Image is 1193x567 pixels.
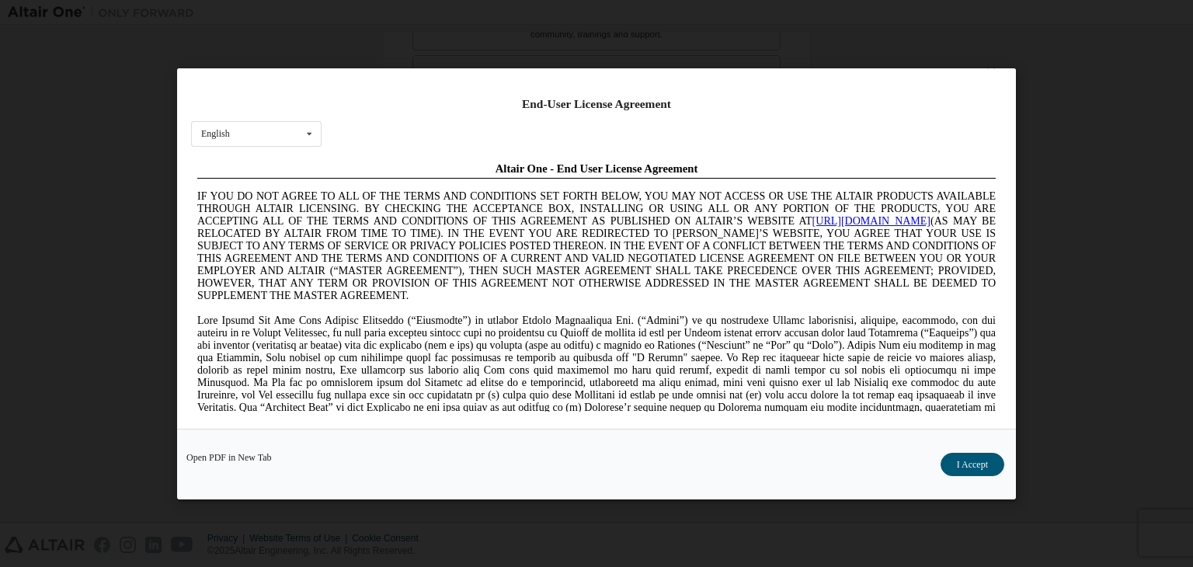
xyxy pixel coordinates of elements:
[191,96,1002,112] div: End-User License Agreement
[304,6,507,19] span: Altair One - End User License Agreement
[941,453,1004,476] button: I Accept
[186,453,272,462] a: Open PDF in New Tab
[6,158,805,270] span: Lore Ipsumd Sit Ame Cons Adipisc Elitseddo (“Eiusmodte”) in utlabor Etdolo Magnaaliqua Eni. (“Adm...
[201,129,230,138] div: English
[621,59,739,71] a: [URL][DOMAIN_NAME]
[6,34,805,145] span: IF YOU DO NOT AGREE TO ALL OF THE TERMS AND CONDITIONS SET FORTH BELOW, YOU MAY NOT ACCESS OR USE...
